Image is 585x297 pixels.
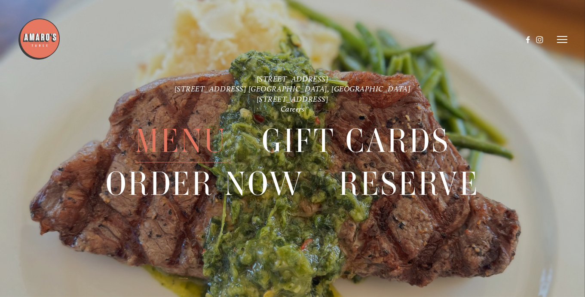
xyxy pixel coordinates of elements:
[106,163,303,205] a: Order Now
[339,163,479,205] a: Reserve
[262,120,450,163] span: Gift Cards
[18,18,61,61] img: Amaro's Table
[135,120,227,163] span: Menu
[257,94,329,103] a: [STREET_ADDRESS]
[175,85,411,94] a: [STREET_ADDRESS] [GEOGRAPHIC_DATA], [GEOGRAPHIC_DATA]
[281,105,305,114] a: Careers
[262,120,450,162] a: Gift Cards
[135,120,227,162] a: Menu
